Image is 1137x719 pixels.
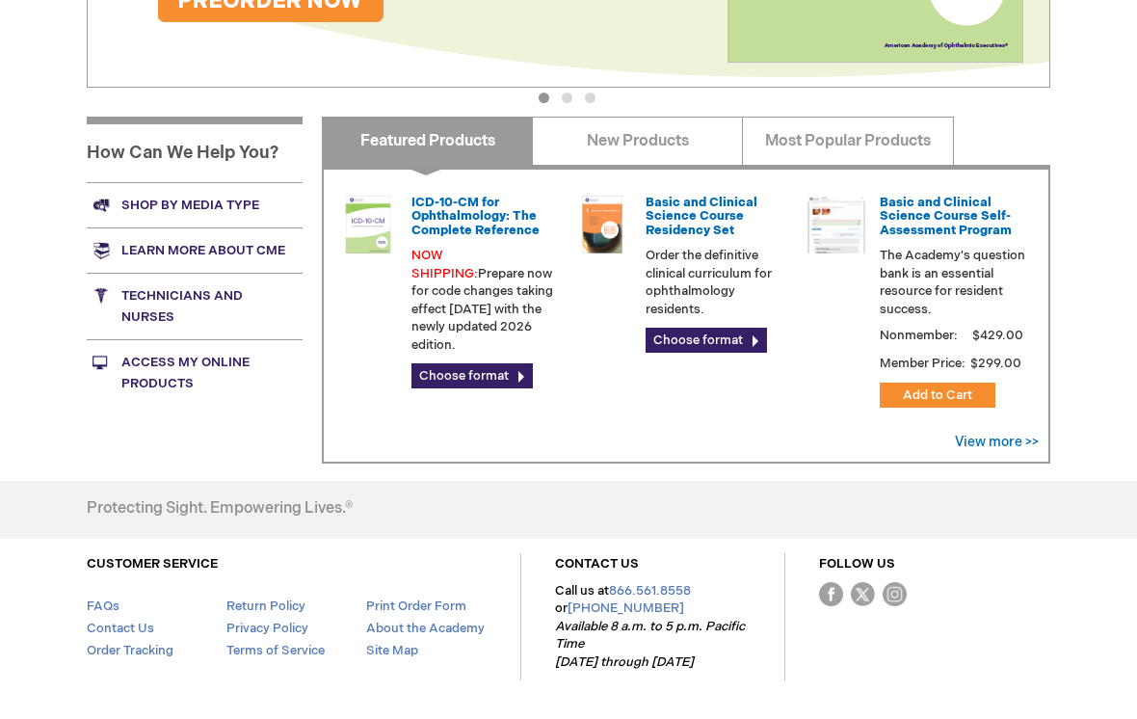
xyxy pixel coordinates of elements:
button: 2 of 3 [562,93,572,103]
a: Choose format [646,328,767,353]
span: $299.00 [968,356,1024,371]
a: Learn more about CME [87,227,303,273]
a: ICD-10-CM for Ophthalmology: The Complete Reference [411,195,540,238]
a: Print Order Form [366,599,466,614]
a: 866.561.8558 [609,583,691,599]
a: Basic and Clinical Science Course Self-Assessment Program [880,195,1012,238]
a: Shop by media type [87,182,303,227]
p: The Academy's question bank is an essential resource for resident success. [880,247,1026,318]
img: bcscself_20.jpg [807,196,865,253]
p: Call us at or [555,582,751,672]
a: Return Policy [226,599,305,614]
a: Choose format [411,363,533,388]
a: About the Academy [366,621,485,636]
a: Featured Products [322,117,533,165]
a: Site Map [366,643,418,658]
a: CUSTOMER SERVICE [87,556,218,572]
img: Twitter [851,582,875,606]
a: Contact Us [87,621,154,636]
strong: Member Price: [880,356,965,371]
a: Most Popular Products [742,117,953,165]
a: [PHONE_NUMBER] [568,600,684,616]
img: instagram [883,582,907,606]
a: Basic and Clinical Science Course Residency Set [646,195,757,238]
h4: Protecting Sight. Empowering Lives.® [87,500,353,518]
p: Order the definitive clinical curriculum for ophthalmology residents. [646,247,792,318]
a: Terms of Service [226,643,325,658]
button: 3 of 3 [585,93,595,103]
span: Add to Cart [903,387,972,403]
button: 1 of 3 [539,93,549,103]
em: Available 8 a.m. to 5 p.m. Pacific Time [DATE] through [DATE] [555,619,745,670]
a: New Products [532,117,743,165]
a: View more >> [955,434,1039,450]
p: Prepare now for code changes taking effect [DATE] with the newly updated 2026 edition. [411,247,558,354]
a: Privacy Policy [226,621,308,636]
img: 0120008u_42.png [339,196,397,253]
a: FAQs [87,599,119,614]
h1: How Can We Help You? [87,117,303,182]
button: Add to Cart [880,383,995,408]
strong: Nonmember: [880,324,958,348]
span: $429.00 [969,328,1026,343]
a: FOLLOW US [819,556,895,572]
font: NOW SHIPPING: [411,248,478,281]
img: 02850963u_47.png [573,196,631,253]
a: Technicians and nurses [87,273,303,339]
a: Order Tracking [87,643,173,658]
a: CONTACT US [555,556,639,572]
img: Facebook [819,582,843,606]
a: Access My Online Products [87,339,303,406]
